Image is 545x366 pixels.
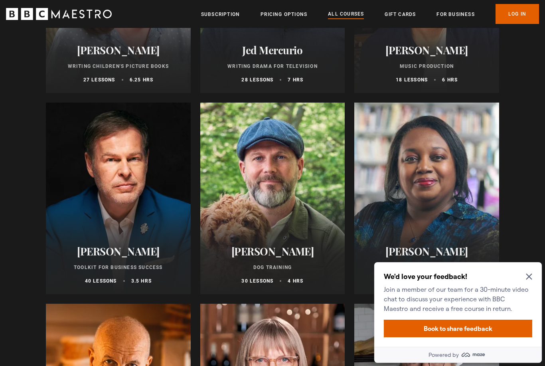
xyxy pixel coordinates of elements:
[241,76,273,83] p: 28 lessons
[55,63,181,70] p: Writing Children's Picture Books
[201,4,539,24] nav: Primary
[364,245,490,257] h2: [PERSON_NAME]
[261,10,307,18] a: Pricing Options
[288,76,303,83] p: 7 hrs
[364,63,490,70] p: Music Production
[85,277,117,285] p: 40 lessons
[442,76,458,83] p: 6 hrs
[13,13,158,22] h2: We'd love your feedback!
[396,76,428,83] p: 18 lessons
[3,3,171,104] div: Optional study invitation
[13,26,158,54] p: Join a member of our team for a 30-minute video chat to discuss your experience with BBC Maestro ...
[210,264,336,271] p: Dog Training
[385,10,416,18] a: Gift Cards
[436,10,474,18] a: For business
[83,76,115,83] p: 27 lessons
[13,61,161,78] button: Book to share feedback
[3,88,171,104] a: Powered by maze
[130,76,154,83] p: 6.25 hrs
[210,245,336,257] h2: [PERSON_NAME]
[241,277,273,285] p: 30 lessons
[6,8,112,20] svg: BBC Maestro
[364,264,490,271] p: Writing for Young Adults
[201,10,240,18] a: Subscription
[55,44,181,56] h2: [PERSON_NAME]
[55,264,181,271] p: Toolkit for Business Success
[155,14,161,21] button: Close Maze Prompt
[210,63,336,70] p: Writing Drama for Television
[55,245,181,257] h2: [PERSON_NAME]
[354,103,499,294] a: [PERSON_NAME] Writing for Young Adults 26 lessons 4 hrs
[210,44,336,56] h2: Jed Mercurio
[200,103,345,294] a: [PERSON_NAME] Dog Training 30 lessons 4 hrs
[364,44,490,56] h2: [PERSON_NAME]
[496,4,539,24] a: Log In
[131,277,152,285] p: 3.5 hrs
[46,103,191,294] a: [PERSON_NAME] Toolkit for Business Success 40 lessons 3.5 hrs
[328,10,364,19] a: All Courses
[288,277,303,285] p: 4 hrs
